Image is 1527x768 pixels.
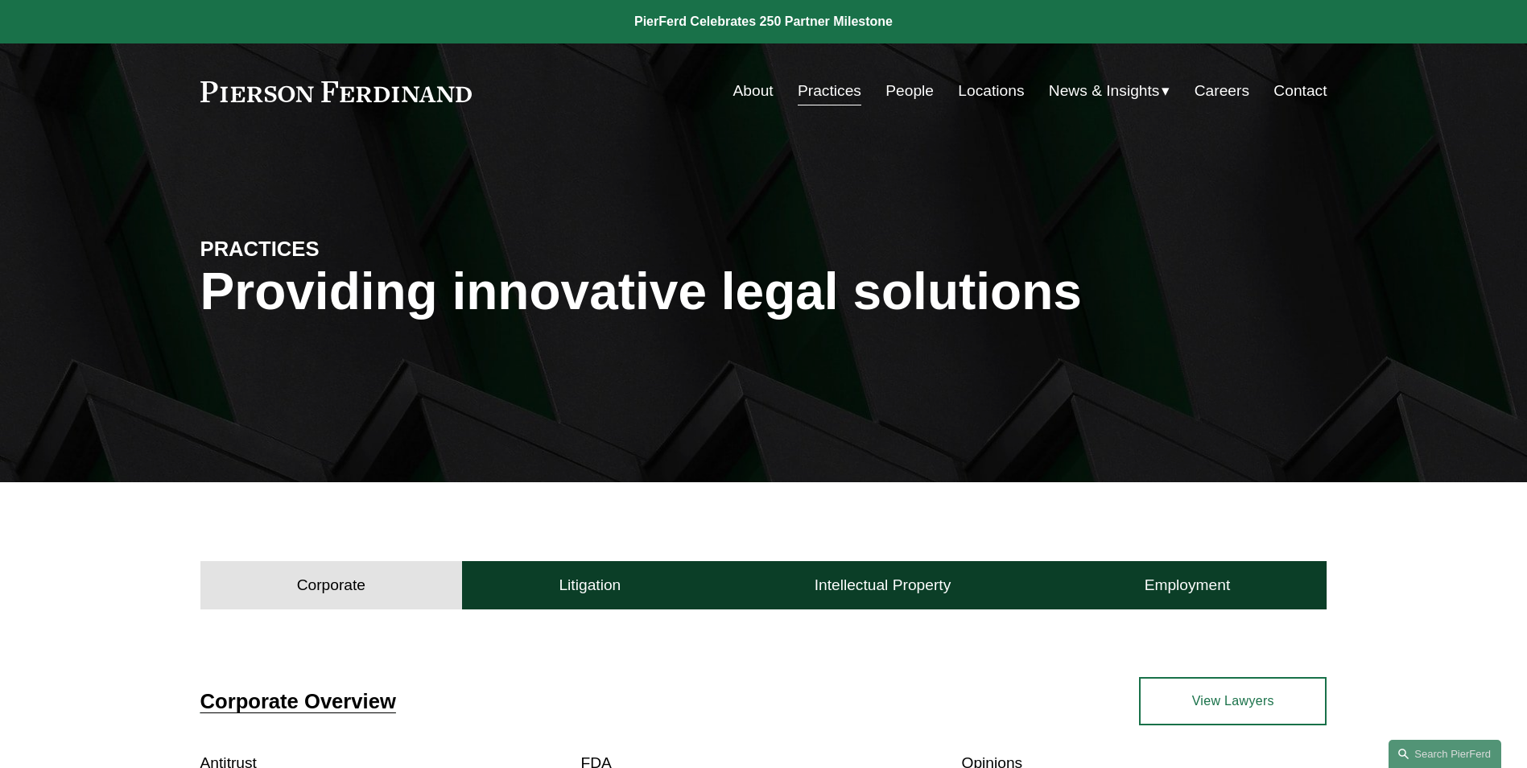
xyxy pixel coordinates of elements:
[1273,76,1327,106] a: Contact
[1049,77,1160,105] span: News & Insights
[885,76,934,106] a: People
[1195,76,1249,106] a: Careers
[1145,576,1231,595] h4: Employment
[200,236,482,262] h4: PRACTICES
[200,690,396,712] a: Corporate Overview
[559,576,621,595] h4: Litigation
[297,576,365,595] h4: Corporate
[200,262,1327,321] h1: Providing innovative legal solutions
[958,76,1024,106] a: Locations
[798,76,861,106] a: Practices
[1049,76,1170,106] a: folder dropdown
[1139,677,1327,725] a: View Lawyers
[733,76,774,106] a: About
[1389,740,1501,768] a: Search this site
[815,576,951,595] h4: Intellectual Property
